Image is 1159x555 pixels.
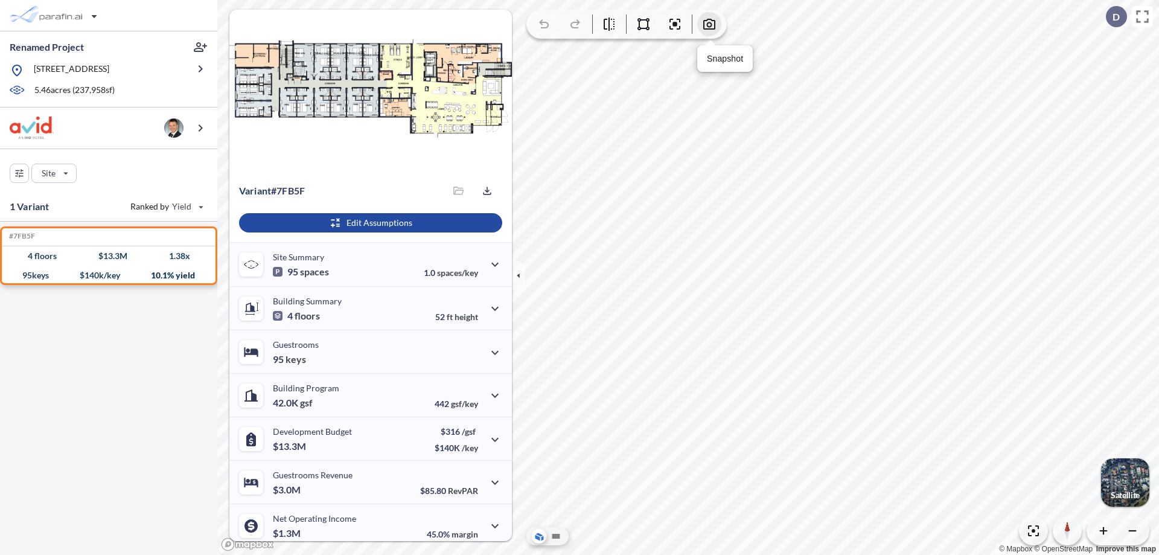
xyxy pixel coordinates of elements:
[273,353,306,365] p: 95
[31,164,77,183] button: Site
[448,486,478,496] span: RevPAR
[462,426,476,437] span: /gsf
[424,268,478,278] p: 1.0
[435,426,478,437] p: $316
[273,527,302,539] p: $1.3M
[455,312,478,322] span: height
[273,383,339,393] p: Building Program
[273,470,353,480] p: Guestrooms Revenue
[435,443,478,453] p: $140K
[273,484,302,496] p: $3.0M
[435,312,478,322] p: 52
[273,397,313,409] p: 42.0K
[532,529,546,544] button: Aerial View
[34,63,109,78] p: [STREET_ADDRESS]
[164,118,184,138] img: user logo
[273,266,329,278] p: 95
[300,397,313,409] span: gsf
[10,40,84,54] p: Renamed Project
[273,339,319,350] p: Guestrooms
[273,296,342,306] p: Building Summary
[1111,490,1140,500] p: Satellite
[999,545,1032,553] a: Mapbox
[447,312,453,322] span: ft
[300,266,329,278] span: spaces
[239,185,271,196] span: Variant
[34,84,115,97] p: 5.46 acres ( 237,958 sf)
[273,252,324,262] p: Site Summary
[437,268,478,278] span: spaces/key
[1096,545,1156,553] a: Improve this map
[295,310,320,322] span: floors
[451,399,478,409] span: gsf/key
[435,399,478,409] p: 442
[273,513,356,524] p: Net Operating Income
[239,185,305,197] p: # 7fb5f
[273,310,320,322] p: 4
[239,213,502,233] button: Edit Assumptions
[462,443,478,453] span: /key
[1101,458,1149,507] img: Switcher Image
[273,426,352,437] p: Development Budget
[42,167,56,179] p: Site
[273,440,308,452] p: $13.3M
[420,486,478,496] p: $85.80
[1034,545,1093,553] a: OpenStreetMap
[707,53,743,65] p: Snapshot
[172,201,192,213] span: Yield
[1113,11,1120,22] p: D
[1101,458,1149,507] button: Switcher ImageSatellite
[121,197,211,216] button: Ranked by Yield
[452,529,478,539] span: margin
[10,117,54,139] img: BrandImage
[346,217,412,229] p: Edit Assumptions
[10,199,49,214] p: 1 Variant
[7,232,35,240] h5: Click to copy the code
[229,10,512,174] img: Floorplans preview
[427,529,478,539] p: 45.0%
[549,529,563,544] button: Site Plan
[221,537,274,551] a: Mapbox homepage
[286,353,306,365] span: keys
